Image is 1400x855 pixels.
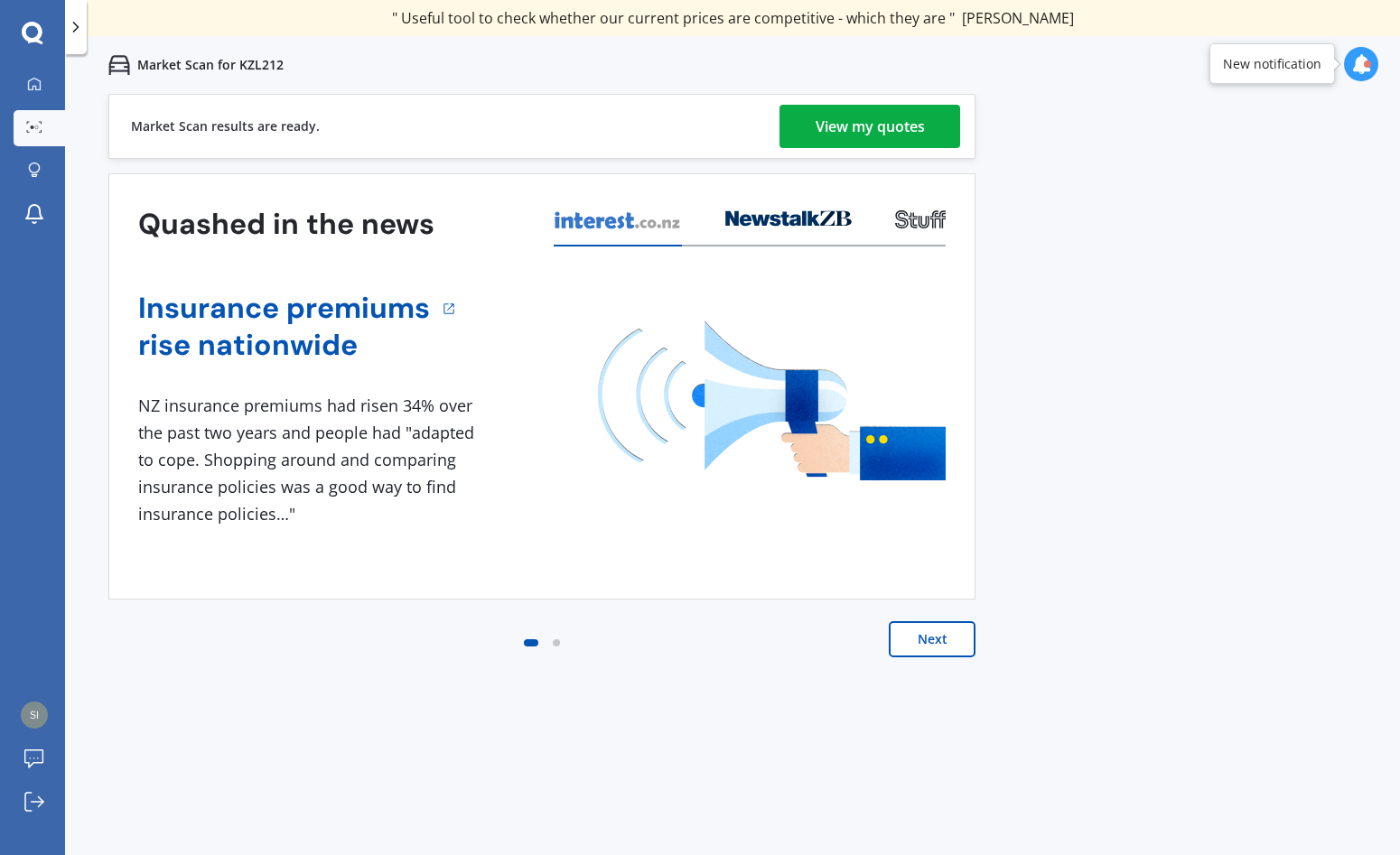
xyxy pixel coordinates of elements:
[816,105,925,148] div: View my quotes
[1223,55,1321,73] div: New notification
[138,327,430,364] a: rise nationwide
[962,8,1074,28] span: [PERSON_NAME]
[21,702,48,729] img: ffcc4e2f04e019eda243d92736104c61
[889,621,975,657] button: Next
[131,95,320,158] div: Market Scan results are ready.
[137,56,284,74] p: Market Scan for KZL212
[598,321,946,480] img: media image
[138,393,481,527] div: NZ insurance premiums had risen 34% over the past two years and people had "adapted to cope. Shop...
[138,290,430,327] a: Insurance premiums
[138,206,434,243] h3: Quashed in the news
[108,54,130,76] img: car.f15378c7a67c060ca3f3.svg
[392,9,1074,27] div: " Useful tool to check whether our current prices are competitive - which they are "
[779,105,960,148] a: View my quotes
